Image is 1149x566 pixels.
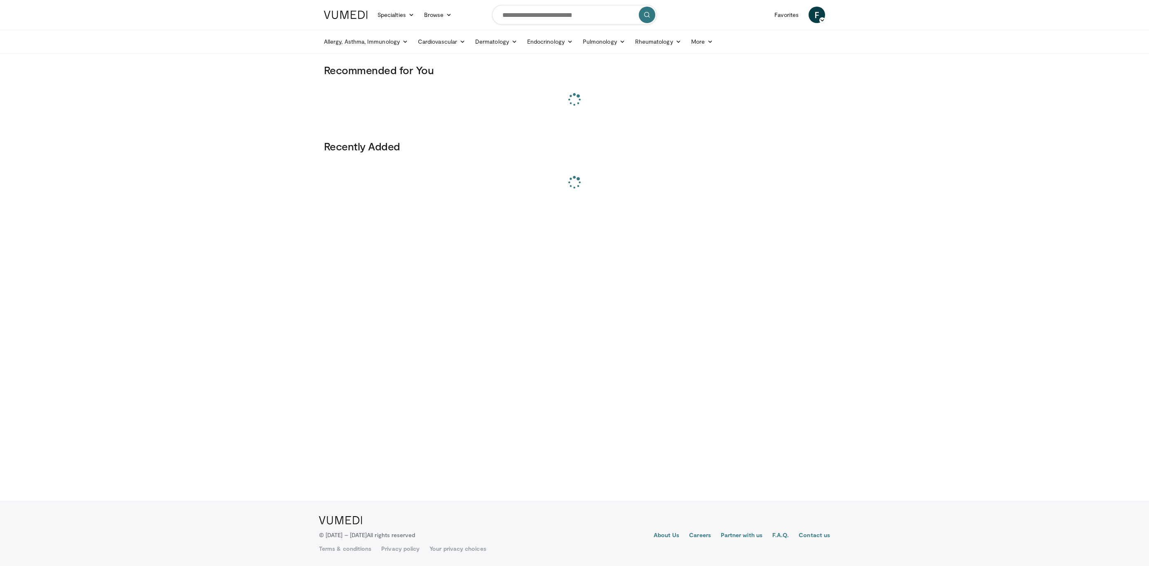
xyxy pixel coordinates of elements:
a: Dermatology [470,33,522,50]
a: Rheumatology [630,33,686,50]
img: VuMedi Logo [324,11,368,19]
a: Privacy policy [381,545,420,553]
a: More [686,33,718,50]
a: Pulmonology [578,33,630,50]
span: All rights reserved [367,531,415,538]
a: Careers [689,531,711,541]
h3: Recently Added [324,140,825,153]
a: Specialties [373,7,419,23]
input: Search topics, interventions [492,5,657,25]
a: Contact us [799,531,830,541]
h3: Recommended for You [324,63,825,77]
img: VuMedi Logo [319,516,362,524]
a: Endocrinology [522,33,578,50]
a: F.A.Q. [772,531,789,541]
a: Terms & conditions [319,545,371,553]
a: Your privacy choices [429,545,486,553]
a: About Us [654,531,680,541]
p: © [DATE] – [DATE] [319,531,415,539]
a: Browse [419,7,457,23]
a: Cardiovascular [413,33,470,50]
a: Allergy, Asthma, Immunology [319,33,413,50]
a: F [809,7,825,23]
a: Favorites [769,7,804,23]
a: Partner with us [721,531,762,541]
